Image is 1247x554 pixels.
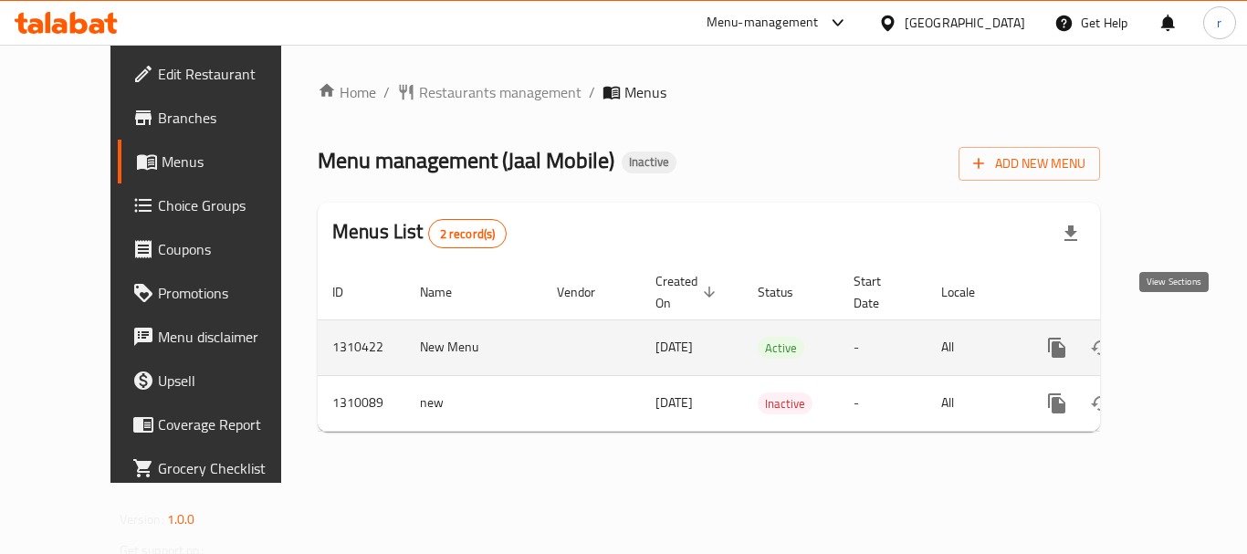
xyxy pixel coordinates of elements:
span: Upsell [158,370,304,392]
span: [DATE] [655,335,693,359]
table: enhanced table [318,265,1225,432]
h2: Menus List [332,218,507,248]
span: Add New Menu [973,152,1085,175]
a: Choice Groups [118,183,319,227]
span: Menus [624,81,666,103]
a: Home [318,81,376,103]
a: Coupons [118,227,319,271]
span: Inactive [622,154,676,170]
td: 1310089 [318,375,405,431]
span: Name [420,281,476,303]
th: Actions [1021,265,1225,320]
div: Inactive [622,152,676,173]
div: Total records count [428,219,508,248]
div: Active [758,337,804,359]
span: Menu management ( Jaal Mobile ) [318,140,614,181]
td: All [927,319,1021,375]
div: Inactive [758,392,812,414]
button: more [1035,326,1079,370]
span: Choice Groups [158,194,304,216]
span: Restaurants management [419,81,582,103]
td: New Menu [405,319,542,375]
td: All [927,375,1021,431]
span: Version: [120,507,164,531]
a: Coverage Report [118,402,319,446]
td: 1310422 [318,319,405,375]
span: Vendor [557,281,619,303]
span: ID [332,281,367,303]
span: Coverage Report [158,413,304,435]
a: Promotions [118,271,319,315]
nav: breadcrumb [318,81,1100,103]
a: Edit Restaurant [118,52,319,96]
span: 1.0.0 [167,507,195,531]
a: Grocery Checklist [118,446,319,490]
button: Change Status [1079,382,1123,425]
span: Promotions [158,282,304,304]
td: - [839,319,927,375]
button: more [1035,382,1079,425]
span: Locale [941,281,999,303]
div: Menu-management [707,12,819,34]
span: Coupons [158,238,304,260]
span: Active [758,338,804,359]
span: Start Date [854,270,905,314]
span: Status [758,281,817,303]
span: r [1217,13,1221,33]
li: / [383,81,390,103]
span: Branches [158,107,304,129]
td: new [405,375,542,431]
span: 2 record(s) [429,225,507,243]
div: Export file [1049,212,1093,256]
span: Edit Restaurant [158,63,304,85]
span: Menu disclaimer [158,326,304,348]
button: Add New Menu [959,147,1100,181]
a: Branches [118,96,319,140]
div: [GEOGRAPHIC_DATA] [905,13,1025,33]
a: Menu disclaimer [118,315,319,359]
a: Upsell [118,359,319,402]
li: / [589,81,595,103]
a: Restaurants management [397,81,582,103]
span: Menus [162,151,304,172]
td: - [839,375,927,431]
span: Created On [655,270,721,314]
span: [DATE] [655,391,693,414]
a: Menus [118,140,319,183]
span: Inactive [758,393,812,414]
span: Grocery Checklist [158,457,304,479]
